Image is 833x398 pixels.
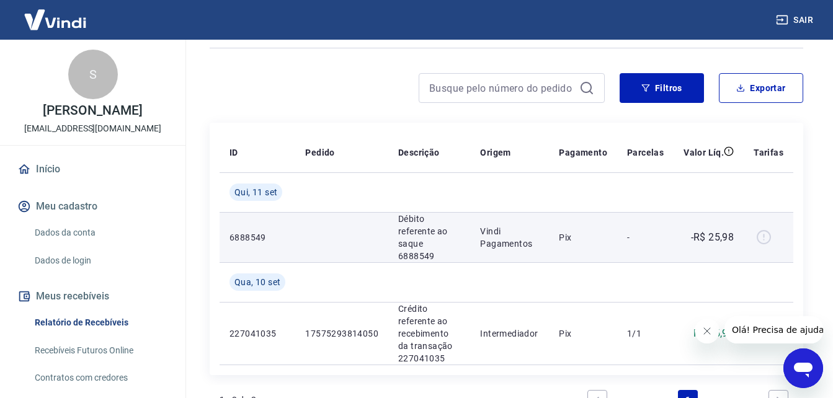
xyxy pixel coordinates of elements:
p: 227041035 [229,327,285,340]
p: Origem [480,146,510,159]
button: Meu cadastro [15,193,171,220]
iframe: Mensagem da empresa [724,316,823,343]
p: Pedido [305,146,334,159]
p: 17575293814050 [305,327,378,340]
p: Pix [559,327,607,340]
a: Contratos com credores [30,365,171,391]
p: - [627,231,664,244]
iframe: Botão para abrir a janela de mensagens [783,348,823,388]
a: Relatório de Recebíveis [30,310,171,335]
button: Sair [773,9,818,32]
p: Crédito referente ao recebimento da transação 227041035 [398,303,460,365]
a: Recebíveis Futuros Online [30,338,171,363]
p: Tarifas [754,146,783,159]
span: Qui, 11 set [234,186,277,198]
p: ID [229,146,238,159]
p: Parcelas [627,146,664,159]
p: [PERSON_NAME] [43,104,142,117]
input: Busque pelo número do pedido [429,79,574,97]
p: [EMAIL_ADDRESS][DOMAIN_NAME] [24,122,161,135]
button: Meus recebíveis [15,283,171,310]
p: Vindi Pagamentos [480,225,539,250]
span: Olá! Precisa de ajuda? [7,9,104,19]
span: Qua, 10 set [234,276,280,288]
p: Pagamento [559,146,607,159]
p: Valor Líq. [684,146,724,159]
p: Débito referente ao saque 6888549 [398,213,460,262]
p: Pix [559,231,607,244]
p: 6888549 [229,231,285,244]
p: -R$ 25,98 [691,230,734,245]
button: Exportar [719,73,803,103]
a: Dados de login [30,248,171,273]
div: S [68,50,118,99]
a: Início [15,156,171,183]
img: Vindi [15,1,96,38]
p: R$ 25,98 [693,326,734,341]
p: 1/1 [627,327,664,340]
iframe: Fechar mensagem [695,319,719,343]
p: Intermediador [480,327,539,340]
p: Descrição [398,146,440,159]
a: Dados da conta [30,220,171,245]
button: Filtros [620,73,704,103]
